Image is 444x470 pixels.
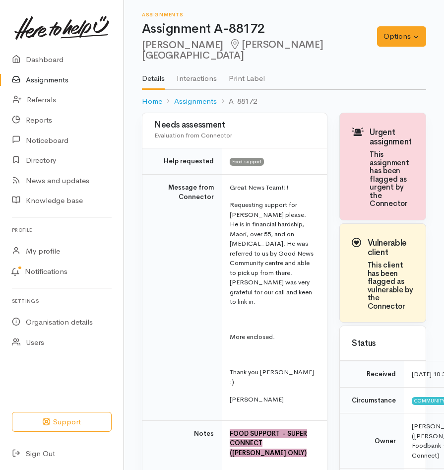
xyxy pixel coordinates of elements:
[217,96,257,107] li: A-88172
[230,332,315,342] p: More enclosed.
[370,128,414,146] h3: Urgent assignment
[340,387,404,413] td: Circumstance
[340,361,404,388] td: Received
[230,200,315,307] p: Requesting support for [PERSON_NAME] please. He is in financial hardship, Maori, over 55, and on ...
[154,121,315,130] h3: Needs assessment
[142,96,162,107] a: Home
[352,339,414,348] h3: Status
[154,131,232,139] span: Evaluation from Connector
[230,183,315,193] p: Great News Team!!!
[174,96,217,107] a: Assignments
[177,61,217,89] a: Interactions
[377,26,426,47] button: Options
[370,150,414,208] h4: This assignment has been flagged as urgent by the Connector
[229,61,265,89] a: Print Label
[142,39,377,62] h2: [PERSON_NAME]
[230,395,315,404] p: [PERSON_NAME]
[142,12,377,17] h6: Assignments
[12,223,112,237] h6: Profile
[142,148,222,175] td: Help requested
[340,413,404,469] td: Owner
[12,412,112,432] button: Support
[368,239,414,257] h3: Vulnerable client
[368,261,414,310] h4: This client has been flagged as vulnerable by the Connector
[142,90,426,113] nav: breadcrumb
[230,429,307,457] span: FOOD SUPPORT - SUPER CONNECT ([PERSON_NAME] ONLY)
[142,22,377,36] h1: Assignment A-88172
[142,38,323,62] span: [PERSON_NAME][GEOGRAPHIC_DATA]
[142,61,165,90] a: Details
[230,158,264,166] span: Food support
[142,174,222,420] td: Message from Connector
[12,294,112,308] h6: Settings
[230,367,315,387] p: Thank you [PERSON_NAME] :)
